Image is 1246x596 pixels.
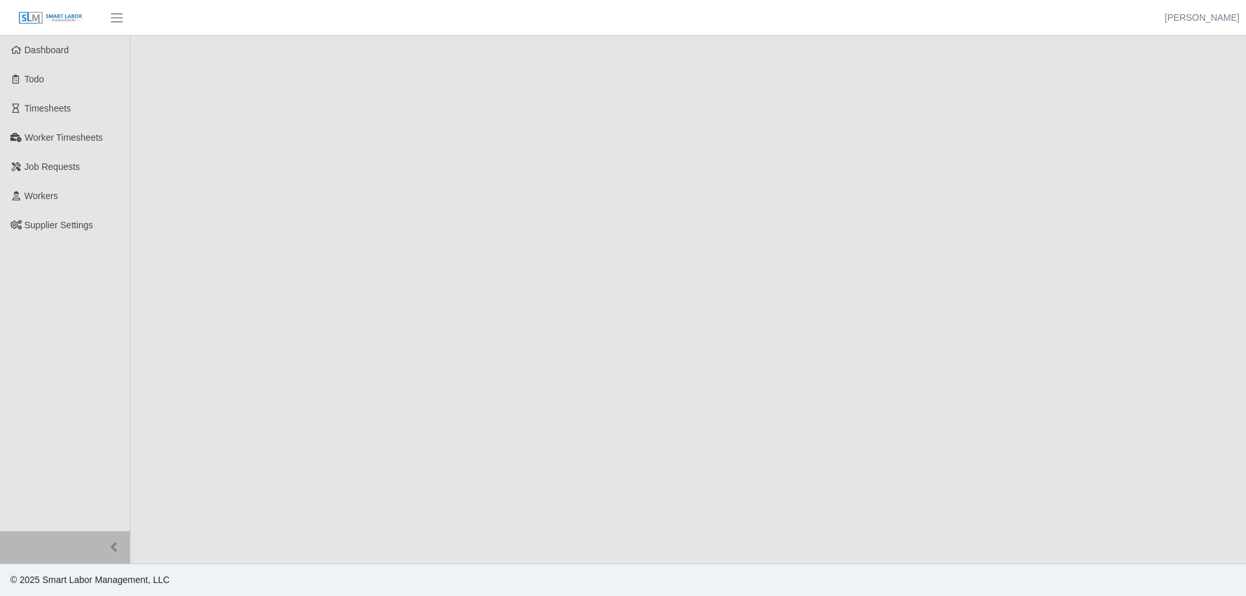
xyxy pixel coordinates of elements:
[25,220,93,230] span: Supplier Settings
[1165,11,1240,25] a: [PERSON_NAME]
[10,575,169,585] span: © 2025 Smart Labor Management, LLC
[25,132,103,143] span: Worker Timesheets
[25,161,80,172] span: Job Requests
[25,74,44,84] span: Todo
[25,191,58,201] span: Workers
[18,11,83,25] img: SLM Logo
[25,103,71,113] span: Timesheets
[25,45,69,55] span: Dashboard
